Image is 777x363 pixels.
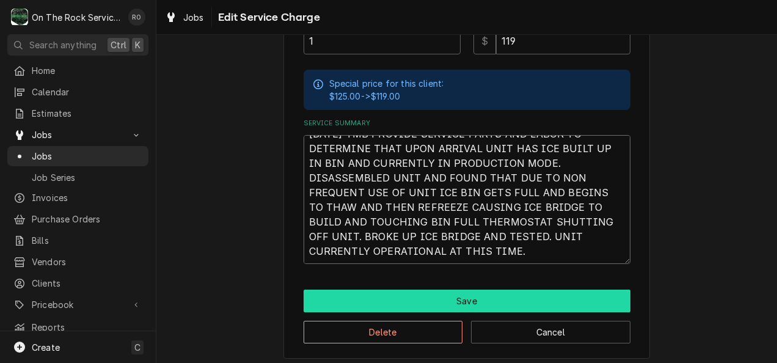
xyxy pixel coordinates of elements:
span: K [135,38,140,51]
span: Estimates [32,107,142,120]
a: Home [7,61,148,81]
span: Jobs [183,11,204,24]
a: Clients [7,273,148,293]
a: Purchase Orders [7,209,148,229]
span: Invoices [32,191,142,204]
div: On The Rock Services's Avatar [11,9,28,26]
div: Button Group Row [304,290,630,312]
span: Vendors [32,255,142,268]
span: Home [32,64,142,77]
div: Service Summary [304,119,630,264]
span: Create [32,342,60,353]
div: $ [473,28,496,54]
a: Jobs [160,7,209,28]
div: RO [128,9,145,26]
div: On The Rock Services [32,11,122,24]
a: Vendors [7,252,148,272]
span: C [134,341,140,354]
button: Search anythingCtrlK [7,34,148,56]
span: Search anything [29,38,97,51]
a: Job Series [7,167,148,188]
a: Invoices [7,188,148,208]
span: $125.00 -> $119.00 [329,91,401,101]
button: Save [304,290,630,312]
a: Estimates [7,103,148,123]
span: Jobs [32,128,124,141]
span: Purchase Orders [32,213,142,226]
a: Go to Pricebook [7,295,148,315]
label: Service Summary [304,119,630,128]
span: Clients [32,277,142,290]
a: Reports [7,317,148,337]
div: Rich Ortega's Avatar [128,9,145,26]
textarea: [DATE] TMB PROVIDE SERVICE PARTS AND LABOR TO DETERMINE THAT UPON ARRIVAL UNIT HAS ICE BUILT UP I... [304,135,630,264]
span: Pricebook [32,298,124,311]
span: Edit Service Charge [214,9,320,26]
span: Bills [32,234,142,247]
span: Calendar [32,86,142,98]
button: Cancel [471,321,630,343]
a: Calendar [7,82,148,102]
a: Jobs [7,146,148,166]
span: Reports [32,321,142,334]
p: Special price for this client: [329,77,444,90]
span: Job Series [32,171,142,184]
span: Ctrl [111,38,126,51]
span: Jobs [32,150,142,163]
a: Bills [7,230,148,251]
a: Go to Jobs [7,125,148,145]
div: Button Group [304,290,630,343]
div: Button Group Row [304,312,630,343]
button: Delete [304,321,463,343]
div: O [11,9,28,26]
